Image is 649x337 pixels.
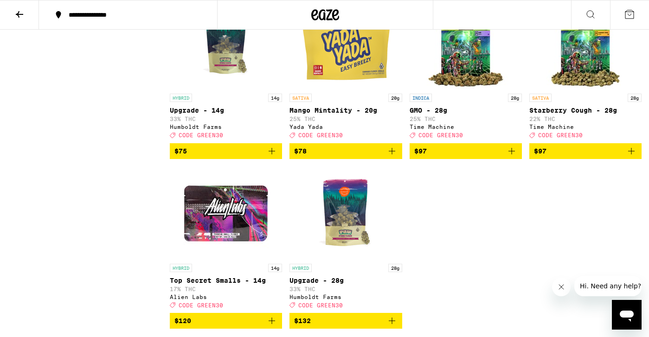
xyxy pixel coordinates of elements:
[529,94,552,102] p: SATIVA
[294,147,307,155] span: $78
[289,166,402,313] a: Open page for Upgrade - 28g from Humboldt Farms
[410,143,522,159] button: Add to bag
[298,133,343,139] span: CODE GREEN30
[612,300,642,330] iframe: Button to launch messaging window
[529,107,642,114] p: Starberry Cough - 28g
[170,94,192,102] p: HYBRID
[410,94,432,102] p: INDICA
[418,133,463,139] span: CODE GREEN30
[289,264,312,272] p: HYBRID
[298,302,343,308] span: CODE GREEN30
[179,302,223,308] span: CODE GREEN30
[410,107,522,114] p: GMO - 28g
[508,94,522,102] p: 28g
[174,147,187,155] span: $75
[289,124,402,130] div: Yada Yada
[170,124,282,130] div: Humboldt Farms
[534,147,546,155] span: $97
[410,116,522,122] p: 25% THC
[170,116,282,122] p: 33% THC
[179,133,223,139] span: CODE GREEN30
[552,278,571,296] iframe: Close message
[538,133,583,139] span: CODE GREEN30
[289,143,402,159] button: Add to bag
[414,147,427,155] span: $97
[388,94,402,102] p: 20g
[268,94,282,102] p: 14g
[268,264,282,272] p: 14g
[410,124,522,130] div: Time Machine
[289,286,402,292] p: 33% THC
[574,276,642,296] iframe: Message from company
[174,317,191,324] span: $120
[170,107,282,114] p: Upgrade - 14g
[170,264,192,272] p: HYBRID
[170,277,282,284] p: Top Secret Smalls - 14g
[388,264,402,272] p: 28g
[180,166,272,259] img: Alien Labs - Top Secret Smalls - 14g
[529,143,642,159] button: Add to bag
[170,313,282,329] button: Add to bag
[289,313,402,329] button: Add to bag
[170,294,282,300] div: Alien Labs
[294,317,311,324] span: $132
[289,277,402,284] p: Upgrade - 28g
[289,294,402,300] div: Humboldt Farms
[529,116,642,122] p: 22% THC
[529,124,642,130] div: Time Machine
[170,286,282,292] p: 17% THC
[289,116,402,122] p: 25% THC
[299,166,392,259] img: Humboldt Farms - Upgrade - 28g
[289,94,312,102] p: SATIVA
[170,166,282,313] a: Open page for Top Secret Smalls - 14g from Alien Labs
[170,143,282,159] button: Add to bag
[289,107,402,114] p: Mango Mintality - 20g
[628,94,642,102] p: 28g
